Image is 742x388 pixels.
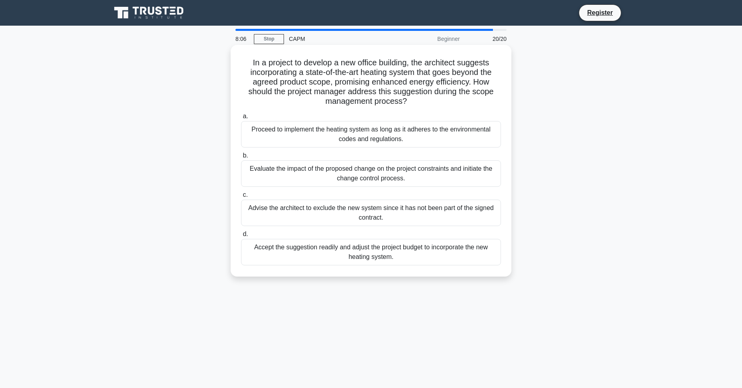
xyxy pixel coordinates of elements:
div: CAPM [284,31,394,47]
span: c. [243,191,247,198]
div: Advise the architect to exclude the new system since it has not been part of the signed contract. [241,200,501,226]
span: b. [243,152,248,159]
div: Proceed to implement the heating system as long as it adheres to the environmental codes and regu... [241,121,501,148]
a: Register [582,8,618,18]
div: 20/20 [464,31,511,47]
span: a. [243,113,248,119]
h5: In a project to develop a new office building, the architect suggests incorporating a state-of-th... [240,58,502,107]
div: Accept the suggestion readily and adjust the project budget to incorporate the new heating system. [241,239,501,265]
span: d. [243,230,248,237]
div: Beginner [394,31,464,47]
div: Evaluate the impact of the proposed change on the project constraints and initiate the change con... [241,160,501,187]
a: Stop [254,34,284,44]
div: 8:06 [231,31,254,47]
